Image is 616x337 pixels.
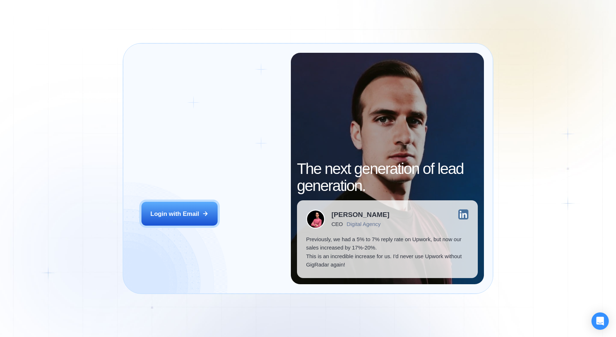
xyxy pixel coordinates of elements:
div: CEO [332,221,343,227]
button: Login with Email [141,202,218,226]
h2: The next generation of lead generation. [297,160,478,194]
div: Open Intercom Messenger [591,312,609,330]
div: [PERSON_NAME] [332,211,390,218]
div: Login with Email [150,210,199,218]
div: Digital Agency [347,221,381,227]
p: Previously, we had a 5% to 7% reply rate on Upwork, but now our sales increased by 17%-20%. This ... [306,235,468,269]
